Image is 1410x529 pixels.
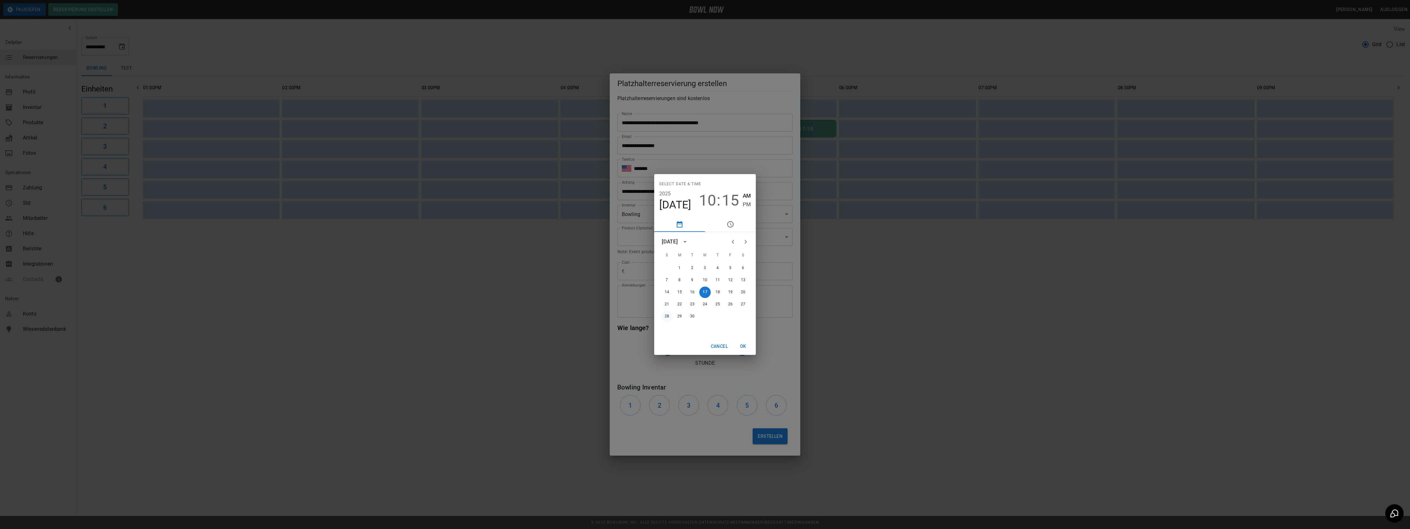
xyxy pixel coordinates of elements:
span: Saturday [737,249,749,262]
button: 10 [699,275,711,286]
button: 2 [687,262,698,274]
span: Friday [725,249,736,262]
button: pick date [654,217,705,232]
button: 28 [661,311,673,322]
button: 11 [712,275,723,286]
button: 2025 [659,189,671,198]
button: PM [743,200,751,209]
button: 6 [737,262,749,274]
button: 15 [722,192,739,209]
button: 23 [687,299,698,310]
button: 1 [674,262,685,274]
button: OK [733,341,753,352]
button: 30 [687,311,698,322]
button: 3 [699,262,711,274]
span: Sunday [661,249,673,262]
button: 13 [737,275,749,286]
button: 18 [712,287,723,298]
button: 12 [725,275,736,286]
button: 19 [725,287,736,298]
button: 16 [687,287,698,298]
button: 22 [674,299,685,310]
button: [DATE] [659,198,691,212]
button: Cancel [708,341,730,352]
button: 7 [661,275,673,286]
button: 10 [699,192,716,209]
button: 9 [687,275,698,286]
button: calendar view is open, switch to year view [680,236,690,247]
span: Select date & time [659,179,701,189]
span: Tuesday [687,249,698,262]
button: 4 [712,262,723,274]
button: 25 [712,299,723,310]
button: 14 [661,287,673,298]
button: Next month [739,235,752,248]
span: Monday [674,249,685,262]
button: 5 [725,262,736,274]
button: 17 [699,287,711,298]
span: : [717,192,721,209]
button: 15 [674,287,685,298]
span: Thursday [712,249,723,262]
button: Previous month [727,235,739,248]
button: 29 [674,311,685,322]
button: 8 [674,275,685,286]
button: 20 [737,287,749,298]
button: 26 [725,299,736,310]
button: AM [743,192,751,200]
div: [DATE] [662,238,678,246]
button: pick time [705,217,756,232]
button: 27 [737,299,749,310]
button: 21 [661,299,673,310]
span: Wednesday [699,249,711,262]
button: 24 [699,299,711,310]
